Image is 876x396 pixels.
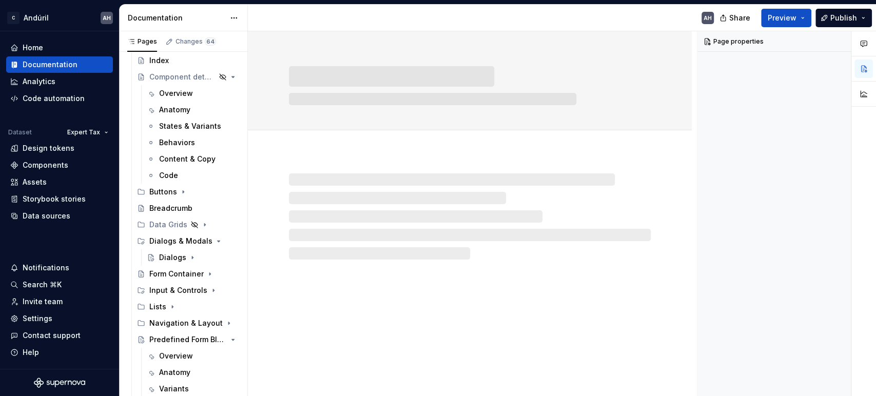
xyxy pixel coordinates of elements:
[133,233,243,249] div: Dialogs & Modals
[159,351,193,361] div: Overview
[143,118,243,134] a: States & Variants
[133,52,243,69] a: Index
[127,37,157,46] div: Pages
[729,13,750,23] span: Share
[149,269,204,279] div: Form Container
[6,276,113,293] button: Search ⌘K
[6,39,113,56] a: Home
[143,151,243,167] a: Content & Copy
[8,128,32,136] div: Dataset
[133,315,243,331] div: Navigation & Layout
[6,140,113,156] a: Design tokens
[149,203,192,213] div: Breadcrumb
[149,334,227,345] div: Predefined Form Blocks
[149,236,212,246] div: Dialogs & Modals
[6,90,113,107] a: Code automation
[133,200,243,216] a: Breadcrumb
[23,347,39,358] div: Help
[176,37,216,46] div: Changes
[6,208,113,224] a: Data sources
[128,13,225,23] div: Documentation
[830,13,857,23] span: Publish
[23,313,52,324] div: Settings
[133,299,243,315] div: Lists
[205,37,216,46] span: 64
[133,282,243,299] div: Input & Controls
[6,310,113,327] a: Settings
[149,55,169,66] div: Index
[63,125,113,140] button: Expert Tax
[149,285,207,295] div: Input & Controls
[103,14,111,22] div: AH
[149,318,223,328] div: Navigation & Layout
[23,60,77,70] div: Documentation
[159,170,178,181] div: Code
[143,348,243,364] a: Overview
[159,137,195,148] div: Behaviors
[23,280,62,290] div: Search ⌘K
[149,187,177,197] div: Buttons
[67,128,100,136] span: Expert Tax
[159,154,216,164] div: Content & Copy
[149,220,187,230] div: Data Grids
[143,364,243,381] a: Anatomy
[23,177,47,187] div: Assets
[815,9,872,27] button: Publish
[149,302,166,312] div: Lists
[143,85,243,102] a: Overview
[6,157,113,173] a: Components
[6,174,113,190] a: Assets
[6,73,113,90] a: Analytics
[133,216,243,233] div: Data Grids
[149,72,216,82] div: Component detail template
[714,9,757,27] button: Share
[159,105,190,115] div: Anatomy
[6,56,113,73] a: Documentation
[23,76,55,87] div: Analytics
[23,330,81,341] div: Contact support
[143,249,243,266] a: Dialogs
[6,191,113,207] a: Storybook stories
[6,327,113,344] button: Contact support
[23,194,86,204] div: Storybook stories
[7,12,20,24] div: C
[23,263,69,273] div: Notifications
[159,88,193,98] div: Overview
[159,384,189,394] div: Variants
[6,344,113,361] button: Help
[143,102,243,118] a: Anatomy
[2,7,117,29] button: CAndúrilAH
[24,13,49,23] div: Andúril
[23,43,43,53] div: Home
[143,167,243,184] a: Code
[159,121,221,131] div: States & Variants
[23,296,63,307] div: Invite team
[159,367,190,378] div: Anatomy
[143,134,243,151] a: Behaviors
[159,252,186,263] div: Dialogs
[23,211,70,221] div: Data sources
[768,13,796,23] span: Preview
[133,184,243,200] div: Buttons
[23,160,68,170] div: Components
[704,14,712,22] div: AH
[133,69,243,85] a: Component detail template
[133,266,243,282] a: Form Container
[6,293,113,310] a: Invite team
[761,9,811,27] button: Preview
[133,331,243,348] a: Predefined Form Blocks
[34,378,85,388] svg: Supernova Logo
[23,143,74,153] div: Design tokens
[6,260,113,276] button: Notifications
[23,93,85,104] div: Code automation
